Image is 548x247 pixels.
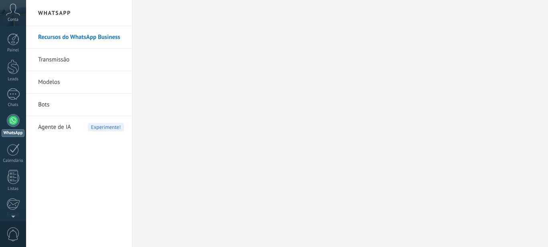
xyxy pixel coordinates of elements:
div: Listas [2,186,25,192]
a: Agente de IAExperimente! [38,116,124,139]
div: Chats [2,102,25,108]
span: Experimente! [88,123,124,131]
li: Transmissão [26,49,132,71]
li: Bots [26,94,132,116]
a: Bots [38,94,124,116]
li: Agente de IA [26,116,132,138]
div: WhatsApp [2,129,24,137]
span: Agente de IA [38,116,71,139]
a: Recursos do WhatsApp Business [38,26,124,49]
div: Painel [2,48,25,53]
div: Leads [2,77,25,82]
li: Recursos do WhatsApp Business [26,26,132,49]
li: Modelos [26,71,132,94]
div: Calendário [2,158,25,163]
a: Transmissão [38,49,124,71]
span: Conta [8,17,18,22]
a: Modelos [38,71,124,94]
